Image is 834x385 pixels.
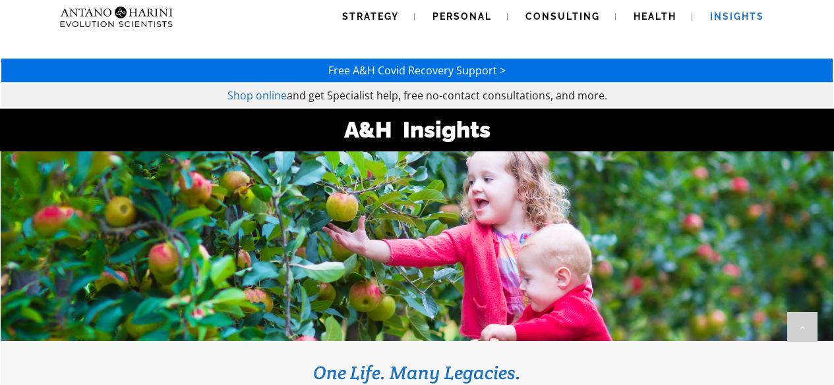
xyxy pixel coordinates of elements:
span: and get Specialist help, free no-contact consultations, and more. [287,88,607,103]
span: Strategy [342,11,399,22]
span: Health [634,11,676,22]
strong: A&H Insights [344,116,491,143]
span: Insights [710,11,764,22]
span: Consulting [525,11,600,22]
a: Shop online [227,88,287,103]
a: Free A&H Covid Recovery Support > [328,63,506,78]
h3: One Life. Many Legacies. [20,361,814,384]
span: Personal [432,11,492,22]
